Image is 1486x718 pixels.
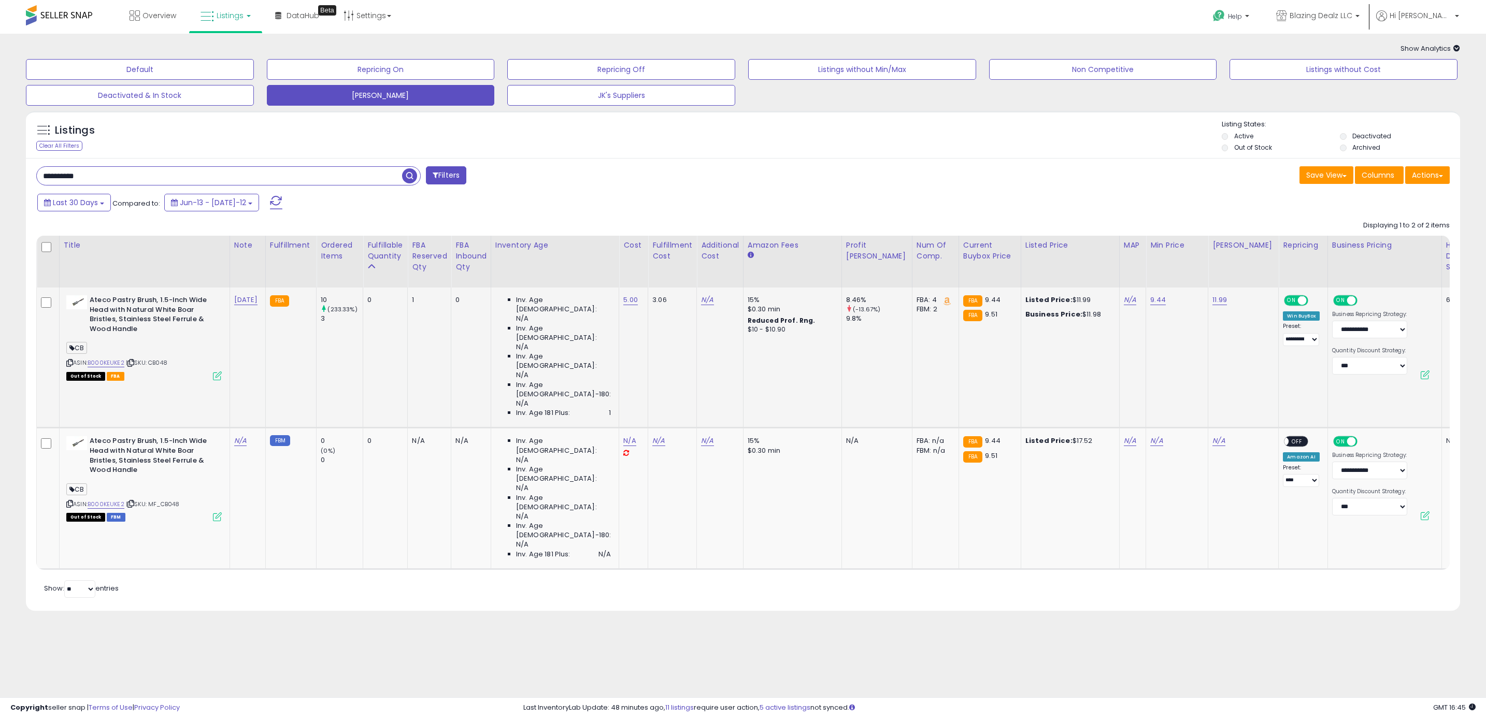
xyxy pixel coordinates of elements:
[917,305,951,314] div: FBM: 2
[90,295,216,336] b: Ateco Pastry Brush, 1.5-Inch Wide Head with Natural White Boar Bristles, Stainless Steel Ferrule ...
[963,295,982,307] small: FBA
[652,295,689,305] div: 3.06
[412,295,443,305] div: 1
[516,342,528,352] span: N/A
[1228,12,1242,21] span: Help
[1299,166,1353,184] button: Save View
[748,316,816,325] b: Reduced Prof. Rng.
[26,59,254,80] button: Default
[985,451,997,461] span: 9.51
[270,435,290,446] small: FBM
[455,240,487,272] div: FBA inbound Qty
[126,500,180,508] span: | SKU: MF_CB048
[1355,166,1404,184] button: Columns
[701,436,713,446] a: N/A
[1283,311,1320,321] div: Win BuyBox
[66,372,105,381] span: All listings that are currently out of stock and unavailable for purchase on Amazon
[367,240,403,262] div: Fulfillable Quantity
[516,483,528,493] span: N/A
[1150,240,1204,251] div: Min Price
[217,10,244,21] span: Listings
[412,436,443,446] div: N/A
[516,380,611,399] span: Inv. Age [DEMOGRAPHIC_DATA]-180:
[917,436,951,446] div: FBA: n/a
[853,305,880,313] small: (-13.67%)
[1352,143,1380,152] label: Archived
[1446,436,1480,446] div: N/A
[1332,311,1407,318] label: Business Repricing Strategy:
[180,197,246,208] span: Jun-13 - [DATE]-12
[516,295,611,314] span: Inv. Age [DEMOGRAPHIC_DATA]:
[107,513,125,522] span: FBM
[1376,10,1459,34] a: Hi [PERSON_NAME]
[516,314,528,323] span: N/A
[321,240,359,262] div: Ordered Items
[1362,170,1394,180] span: Columns
[287,10,319,21] span: DataHub
[1025,309,1082,319] b: Business Price:
[1124,295,1136,305] a: N/A
[917,240,954,262] div: Num of Comp.
[1356,296,1373,305] span: OFF
[846,314,912,323] div: 9.8%
[917,446,951,455] div: FBM: n/a
[88,358,124,367] a: B000KEUKE2
[516,493,611,512] span: Inv. Age [DEMOGRAPHIC_DATA]:
[327,305,357,313] small: (233.33%)
[985,295,1001,305] span: 9.44
[516,465,611,483] span: Inv. Age [DEMOGRAPHIC_DATA]:
[1401,44,1460,53] span: Show Analytics
[985,436,1001,446] span: 9.44
[1150,295,1166,305] a: 9.44
[1283,464,1320,487] div: Preset:
[44,583,119,593] span: Show: entries
[1285,296,1298,305] span: ON
[1332,488,1407,495] label: Quantity Discount Strategy:
[1332,240,1437,251] div: Business Pricing
[64,240,225,251] div: Title
[1405,166,1450,184] button: Actions
[1334,437,1347,446] span: ON
[234,436,247,446] a: N/A
[455,436,483,446] div: N/A
[1025,240,1115,251] div: Listed Price
[66,342,87,354] span: CB
[516,370,528,380] span: N/A
[112,198,160,208] span: Compared to:
[267,59,495,80] button: Repricing On
[1283,323,1320,346] div: Preset:
[1025,295,1111,305] div: $11.99
[1124,240,1141,251] div: MAP
[318,5,336,16] div: Tooltip anchor
[1332,347,1407,354] label: Quantity Discount Strategy:
[164,194,259,211] button: Jun-13 - [DATE]-12
[426,166,466,184] button: Filters
[748,325,834,334] div: $10 - $10.90
[55,123,95,138] h5: Listings
[1390,10,1452,21] span: Hi [PERSON_NAME]
[1025,436,1111,446] div: $17.52
[1363,221,1450,231] div: Displaying 1 to 2 of 2 items
[748,446,834,455] div: $0.30 min
[1150,436,1163,446] a: N/A
[1212,436,1225,446] a: N/A
[963,451,982,463] small: FBA
[66,483,87,495] span: CB
[516,408,570,418] span: Inv. Age 181 Plus:
[270,240,312,251] div: Fulfillment
[516,324,611,342] span: Inv. Age [DEMOGRAPHIC_DATA]:
[507,59,735,80] button: Repricing Off
[516,540,528,549] span: N/A
[142,10,176,21] span: Overview
[1025,436,1073,446] b: Listed Price:
[321,295,363,305] div: 10
[26,85,254,106] button: Deactivated & In Stock
[748,295,834,305] div: 15%
[1234,143,1272,152] label: Out of Stock
[507,85,735,106] button: JK's Suppliers
[1212,295,1227,305] a: 11.99
[609,408,611,418] span: 1
[1283,452,1319,462] div: Amazon AI
[1025,295,1073,305] b: Listed Price:
[66,436,222,520] div: ASIN:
